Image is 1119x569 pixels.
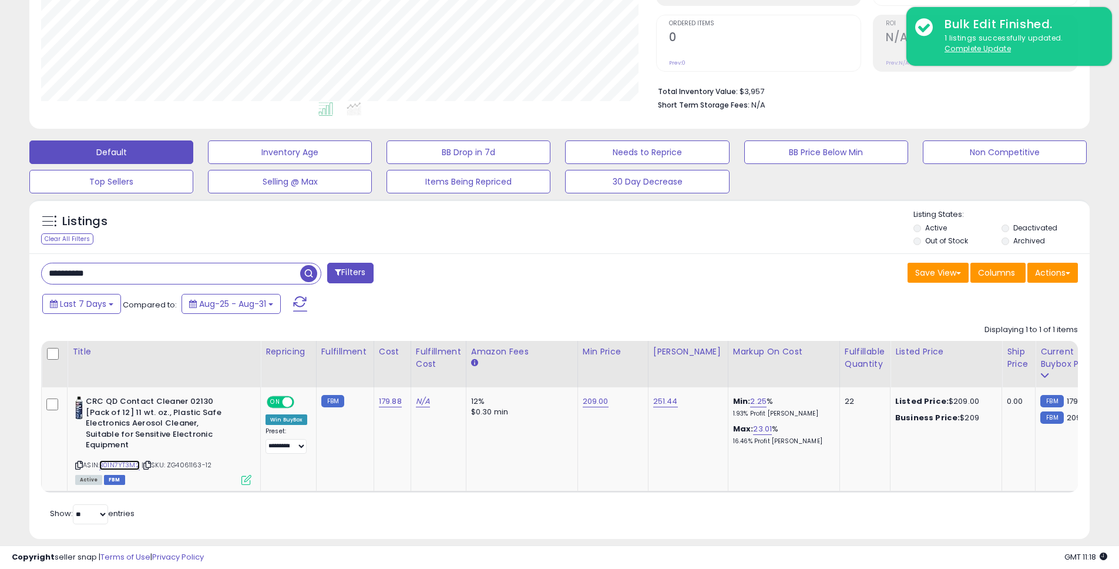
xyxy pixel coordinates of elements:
[142,460,211,470] span: | SKU: ZG4061163-12
[886,59,909,66] small: Prev: N/A
[908,263,969,283] button: Save View
[984,324,1078,336] div: Displaying 1 to 1 of 1 items
[728,341,839,387] th: The percentage added to the cost of goods (COGS) that forms the calculator for Min & Max prices.
[471,346,573,358] div: Amazon Fees
[75,396,251,483] div: ASIN:
[658,100,750,110] b: Short Term Storage Fees:
[669,59,685,66] small: Prev: 0
[12,551,55,563] strong: Copyright
[86,396,228,454] b: CRC QD Contact Cleaner 02130 [Pack of 12] 11 wt. oz., Plastic Safe Electronics Aerosol Cleaner, S...
[42,294,121,314] button: Last 7 Days
[321,395,344,407] small: FBM
[72,346,256,358] div: Title
[936,33,1103,55] div: 1 listings successfully updated.
[925,223,947,233] label: Active
[1064,551,1107,563] span: 2025-09-9 11:18 GMT
[379,396,402,407] a: 179.88
[123,299,177,310] span: Compared to:
[895,396,993,407] div: $209.00
[978,267,1015,279] span: Columns
[416,346,461,370] div: Fulfillment Cost
[99,460,140,470] a: B01N7YT3M2
[199,298,266,310] span: Aug-25 - Aug-31
[583,396,609,407] a: 209.00
[60,298,106,310] span: Last 7 Days
[751,99,765,111] span: N/A
[387,170,550,193] button: Items Being Repriced
[208,170,372,193] button: Selling @ Max
[845,396,881,407] div: 22
[1013,223,1057,233] label: Deactivated
[29,170,193,193] button: Top Sellers
[266,427,307,454] div: Preset:
[1040,395,1063,407] small: FBM
[753,423,772,435] a: 23.01
[1007,346,1030,370] div: Ship Price
[1040,411,1063,424] small: FBM
[1040,346,1101,370] div: Current Buybox Price
[1007,396,1026,407] div: 0.00
[565,170,729,193] button: 30 Day Decrease
[471,407,569,417] div: $0.30 min
[266,414,307,425] div: Win BuyBox
[41,233,93,245] div: Clear All Filters
[75,396,83,420] img: 41k6h+s0FVL._SL40_.jpg
[669,21,861,27] span: Ordered Items
[733,346,835,358] div: Markup on Cost
[268,397,283,407] span: ON
[266,346,311,358] div: Repricing
[1067,396,1085,407] span: 179.9
[733,396,751,407] b: Min:
[1067,412,1081,423] span: 209
[152,551,204,563] a: Privacy Policy
[1027,263,1078,283] button: Actions
[733,396,831,418] div: %
[50,508,135,519] span: Show: entries
[886,21,1077,27] span: ROI
[925,236,968,246] label: Out of Stock
[845,346,885,370] div: Fulfillable Quantity
[923,140,1087,164] button: Non Competitive
[321,346,369,358] div: Fulfillment
[936,16,1103,33] div: Bulk Edit Finished.
[895,413,993,423] div: $209
[733,424,831,446] div: %
[750,396,767,407] a: 2.25
[379,346,406,358] div: Cost
[12,552,204,563] div: seller snap | |
[658,83,1069,98] li: $3,957
[471,396,569,407] div: 12%
[733,423,754,434] b: Max:
[1013,236,1045,246] label: Archived
[104,475,125,485] span: FBM
[29,140,193,164] button: Default
[669,31,861,46] h2: 0
[583,346,643,358] div: Min Price
[653,346,723,358] div: [PERSON_NAME]
[387,140,550,164] button: BB Drop in 7d
[895,396,949,407] b: Listed Price:
[945,43,1011,53] u: Complete Update
[744,140,908,164] button: BB Price Below Min
[182,294,281,314] button: Aug-25 - Aug-31
[75,475,102,485] span: All listings currently available for purchase on Amazon
[895,346,997,358] div: Listed Price
[293,397,311,407] span: OFF
[653,396,678,407] a: 251.44
[886,31,1077,46] h2: N/A
[733,437,831,446] p: 16.46% Profit [PERSON_NAME]
[208,140,372,164] button: Inventory Age
[913,209,1090,220] p: Listing States:
[970,263,1026,283] button: Columns
[565,140,729,164] button: Needs to Reprice
[62,213,107,230] h5: Listings
[471,358,478,369] small: Amazon Fees.
[895,412,960,423] b: Business Price:
[327,263,373,283] button: Filters
[733,410,831,418] p: 1.93% Profit [PERSON_NAME]
[416,396,430,407] a: N/A
[658,86,738,96] b: Total Inventory Value:
[100,551,150,563] a: Terms of Use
